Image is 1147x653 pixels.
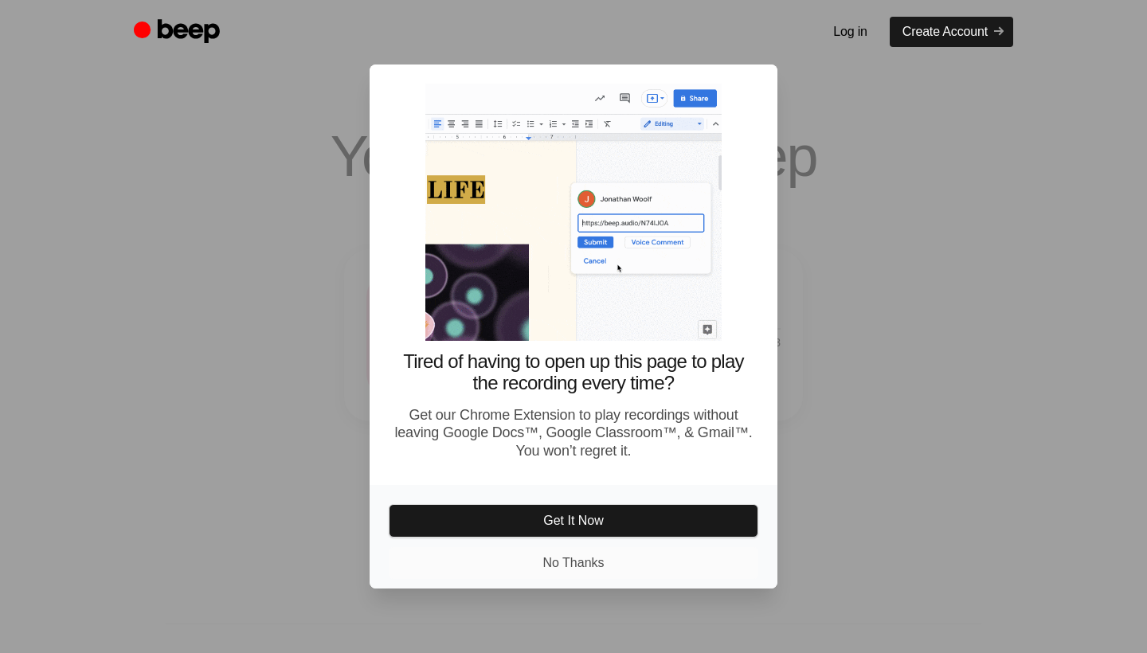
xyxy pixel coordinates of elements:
[425,84,721,341] img: Beep extension in action
[134,17,224,48] a: Beep
[389,406,758,460] p: Get our Chrome Extension to play recordings without leaving Google Docs™, Google Classroom™, & Gm...
[389,350,758,393] h3: Tired of having to open up this page to play the recording every time?
[820,17,880,47] a: Log in
[389,504,758,538] button: Get It Now
[389,547,758,579] button: No Thanks
[890,17,1013,47] a: Create Account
